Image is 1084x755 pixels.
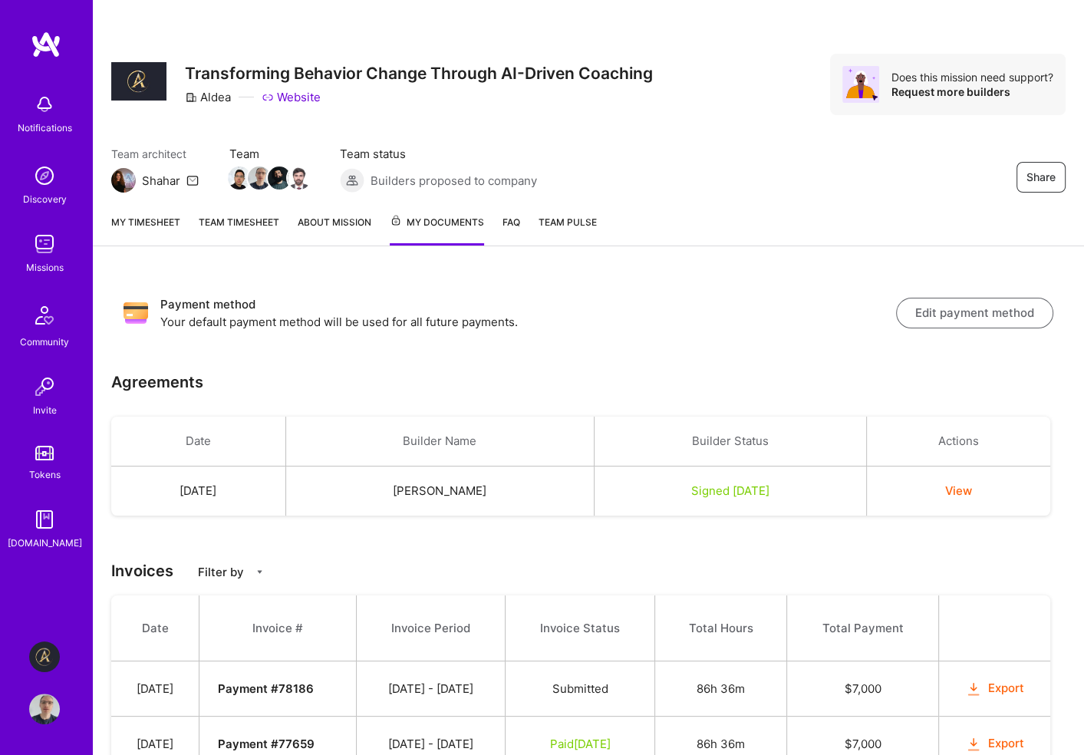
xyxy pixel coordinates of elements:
button: Edit payment method [896,298,1053,328]
img: Payment method [124,301,148,325]
img: teamwork [29,229,60,259]
th: Total Payment [787,595,939,661]
a: Team Member Avatar [249,165,269,191]
th: Invoice Status [505,595,654,661]
h3: Payment method [160,295,896,314]
img: tokens [35,446,54,460]
td: $ 7,000 [787,661,939,717]
p: Filter by [198,564,244,580]
div: Signed [DATE] [613,483,848,499]
div: Request more builders [891,84,1053,99]
i: icon CaretDown [255,567,265,577]
a: About Mission [298,214,371,246]
img: Team Architect [111,168,136,193]
div: [DOMAIN_NAME] [8,535,82,551]
span: Team architect [111,146,199,162]
td: 86h 36m [655,661,787,717]
img: logo [31,31,61,58]
img: User Avatar [29,694,60,724]
a: User Avatar [25,694,64,724]
span: Team [229,146,309,162]
a: My Documents [390,214,484,246]
th: Date [111,595,199,661]
th: Total Hours [655,595,787,661]
i: icon OrangeDownload [965,681,983,698]
div: Shahar [142,173,180,189]
span: Builders proposed to company [371,173,537,189]
img: Community [26,297,63,334]
td: [DATE] - [DATE] [356,661,505,717]
div: Tokens [29,467,61,483]
h3: Invoices [111,562,1066,580]
strong: Payment # 78186 [218,681,314,696]
div: Community [20,334,69,350]
img: guide book [29,504,60,535]
img: Builders proposed to company [340,168,364,193]
th: Invoice # [199,595,356,661]
a: Team Member Avatar [269,165,289,191]
span: Team Pulse [539,216,597,228]
td: [DATE] [111,661,199,717]
h3: Agreements [111,373,203,391]
i: icon Mail [186,174,199,186]
th: Builder Status [595,417,867,467]
a: Team Member Avatar [289,165,309,191]
a: My timesheet [111,214,180,246]
span: Share [1026,170,1056,185]
div: Discovery [23,191,67,207]
img: Team Member Avatar [268,166,291,190]
a: Team Member Avatar [229,165,249,191]
a: Website [262,89,321,105]
img: discovery [29,160,60,191]
div: Missions [26,259,64,275]
a: Team timesheet [199,214,279,246]
span: Paid [DATE] [550,737,611,751]
a: Team Pulse [539,214,597,246]
img: Invite [29,371,60,402]
div: Does this mission need support? [891,70,1053,84]
img: Team Member Avatar [228,166,251,190]
img: Avatar [842,66,879,103]
img: Team Member Avatar [288,166,311,190]
div: Notifications [18,120,72,136]
h3: Transforming Behavior Change Through AI-Driven Coaching [185,64,653,83]
span: Team status [340,146,537,162]
td: [PERSON_NAME] [285,467,594,516]
a: Aldea: Transforming Behavior Change Through AI-Driven Coaching [25,641,64,672]
strong: Payment # 77659 [218,737,315,751]
button: View [945,483,972,499]
th: Builder Name [285,417,594,467]
th: Invoice Period [356,595,505,661]
td: [DATE] [111,467,285,516]
button: Export [965,680,1025,697]
th: Date [111,417,285,467]
th: Actions [867,417,1050,467]
div: Aldea [185,89,231,105]
img: Company Logo [111,62,166,101]
a: FAQ [502,214,520,246]
img: Aldea: Transforming Behavior Change Through AI-Driven Coaching [29,641,60,672]
i: icon OrangeDownload [965,736,983,753]
span: Submitted [552,681,608,696]
button: Share [1016,162,1066,193]
i: icon CompanyGray [185,91,197,104]
span: My Documents [390,214,484,231]
img: Team Member Avatar [248,166,271,190]
div: Invite [33,402,57,418]
p: Your default payment method will be used for all future payments. [160,314,896,330]
button: Export [965,735,1025,753]
img: bell [29,89,60,120]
